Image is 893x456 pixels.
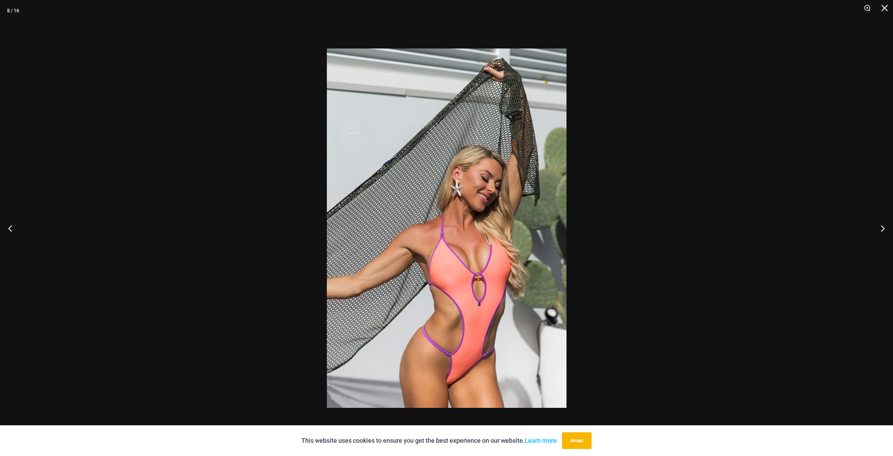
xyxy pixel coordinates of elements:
[301,435,557,446] p: This website uses cookies to ensure you get the best experience on our website.
[327,48,566,408] img: Wild Card Neon Bliss 819 One Piece St Martin 5996 Sarong 09
[525,437,557,444] a: Learn more
[7,5,19,16] div: 8 / 16
[867,211,893,246] button: Next
[562,432,592,449] button: Accept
